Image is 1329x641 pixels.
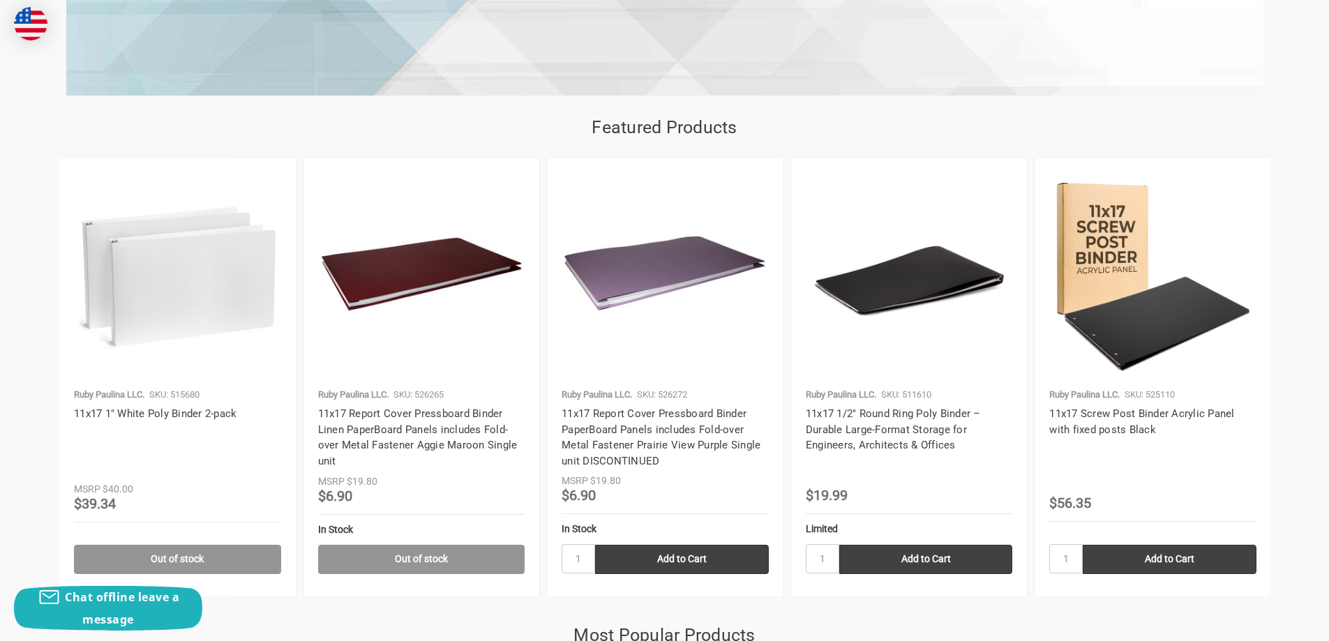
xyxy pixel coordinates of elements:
[806,173,1013,380] img: 11x17 1/2" Round Ring Poly Binder – Durable Large-Format Storage for Engineers, Architects & Offices
[562,522,769,536] div: In Stock
[562,173,769,380] img: 11x17 Report Cover Pressboard Binder PaperBoard Panels includes Fold-over Metal Fastener Prairie ...
[595,545,769,574] input: Add to Cart
[14,7,47,40] img: duty and tax information for United States
[318,545,525,574] a: Out of stock
[806,388,876,402] p: Ruby Paulina LLC.
[318,474,345,489] div: MSRP
[881,388,931,402] p: SKU: 511610
[637,388,687,402] p: SKU: 526272
[1049,495,1091,511] span: $56.35
[1125,388,1175,402] p: SKU: 525110
[149,388,200,402] p: SKU: 515680
[562,388,632,402] p: Ruby Paulina LLC.
[74,173,281,380] img: 11x17 1" White Poly Binder 2-pack
[347,476,377,487] span: $19.80
[562,487,596,504] span: $6.90
[318,522,525,537] div: In Stock
[74,407,236,420] a: 11x17 1" White Poly Binder 2-pack
[1049,388,1120,402] p: Ruby Paulina LLC.
[318,173,525,380] img: 11x17 Report Cover Pressboard Binder Linen PaperBoard Panels includes Fold-over Metal Fastener Ag...
[562,474,588,488] div: MSRP
[65,589,179,627] span: Chat offline leave a message
[562,407,760,467] a: 11x17 Report Cover Pressboard Binder PaperBoard Panels includes Fold-over Metal Fastener Prairie ...
[318,388,389,402] p: Ruby Paulina LLC.
[806,407,981,451] a: 11x17 1/2" Round Ring Poly Binder – Durable Large-Format Storage for Engineers, Architects & Offices
[14,586,202,631] button: Chat offline leave a message
[59,114,1270,141] h2: Featured Products
[590,475,621,486] span: $19.80
[318,407,518,467] a: 11x17 Report Cover Pressboard Binder Linen PaperBoard Panels includes Fold-over Metal Fastener Ag...
[74,388,144,402] p: Ruby Paulina LLC.
[318,488,352,504] span: $6.90
[393,388,444,402] p: SKU: 526265
[839,545,1013,574] input: Add to Cart
[74,545,281,574] a: Out of stock
[74,495,116,512] span: $39.34
[1049,173,1256,380] img: 11x17 Screw Post Binder Acrylic Panel with fixed posts Black
[74,482,100,497] div: MSRP
[103,483,133,495] span: $40.00
[806,487,848,504] span: $19.99
[806,522,1013,536] div: Limited
[1049,407,1234,436] a: 11x17 Screw Post Binder Acrylic Panel with fixed posts Black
